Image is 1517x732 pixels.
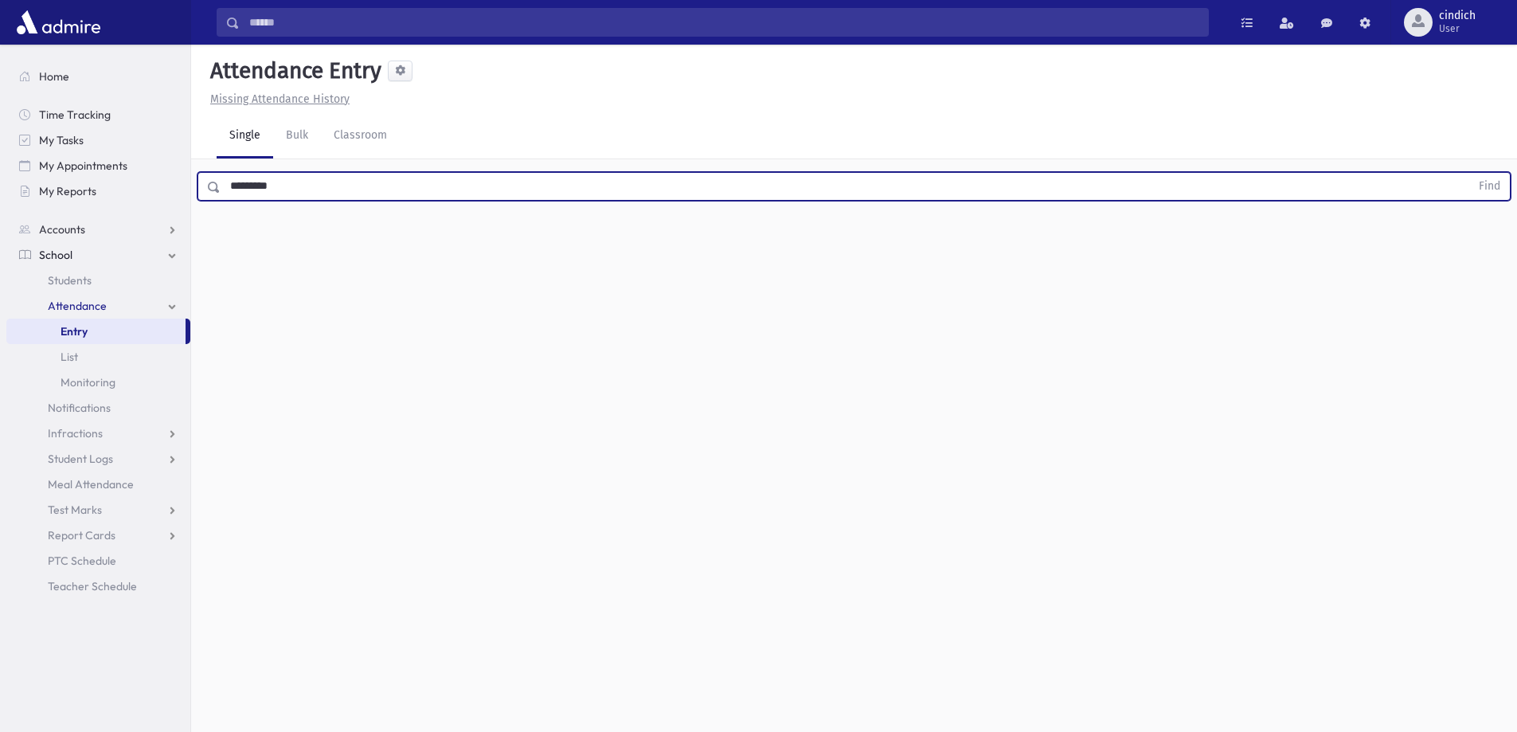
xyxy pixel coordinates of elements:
a: Home [6,64,190,89]
span: Monitoring [61,375,115,389]
a: Accounts [6,217,190,242]
span: Test Marks [48,503,102,517]
button: Find [1469,173,1510,200]
span: Time Tracking [39,108,111,122]
span: Students [48,273,92,288]
span: Accounts [39,222,85,237]
a: Meal Attendance [6,472,190,497]
span: Infractions [48,426,103,440]
a: Monitoring [6,370,190,395]
span: PTC Schedule [48,554,116,568]
a: Student Logs [6,446,190,472]
a: Missing Attendance History [204,92,350,106]
a: Bulk [273,114,321,159]
a: Report Cards [6,523,190,548]
h5: Attendance Entry [204,57,381,84]
a: Time Tracking [6,102,190,127]
span: School [39,248,72,262]
a: Single [217,114,273,159]
a: My Tasks [6,127,190,153]
span: Notifications [48,401,111,415]
span: Teacher Schedule [48,579,137,593]
a: Entry [6,319,186,344]
span: Attendance [48,299,107,313]
a: My Reports [6,178,190,204]
u: Missing Attendance History [210,92,350,106]
img: AdmirePro [13,6,104,38]
span: Home [39,69,69,84]
span: User [1439,22,1476,35]
span: Entry [61,324,88,339]
span: Meal Attendance [48,477,134,491]
span: List [61,350,78,364]
a: School [6,242,190,268]
a: Teacher Schedule [6,573,190,599]
span: Report Cards [48,528,115,542]
span: Student Logs [48,452,113,466]
span: My Reports [39,184,96,198]
span: cindich [1439,10,1476,22]
a: Classroom [321,114,400,159]
a: PTC Schedule [6,548,190,573]
span: My Tasks [39,133,84,147]
a: Infractions [6,421,190,446]
span: My Appointments [39,159,127,173]
a: Test Marks [6,497,190,523]
a: Attendance [6,293,190,319]
a: Students [6,268,190,293]
a: List [6,344,190,370]
input: Search [240,8,1208,37]
a: Notifications [6,395,190,421]
a: My Appointments [6,153,190,178]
